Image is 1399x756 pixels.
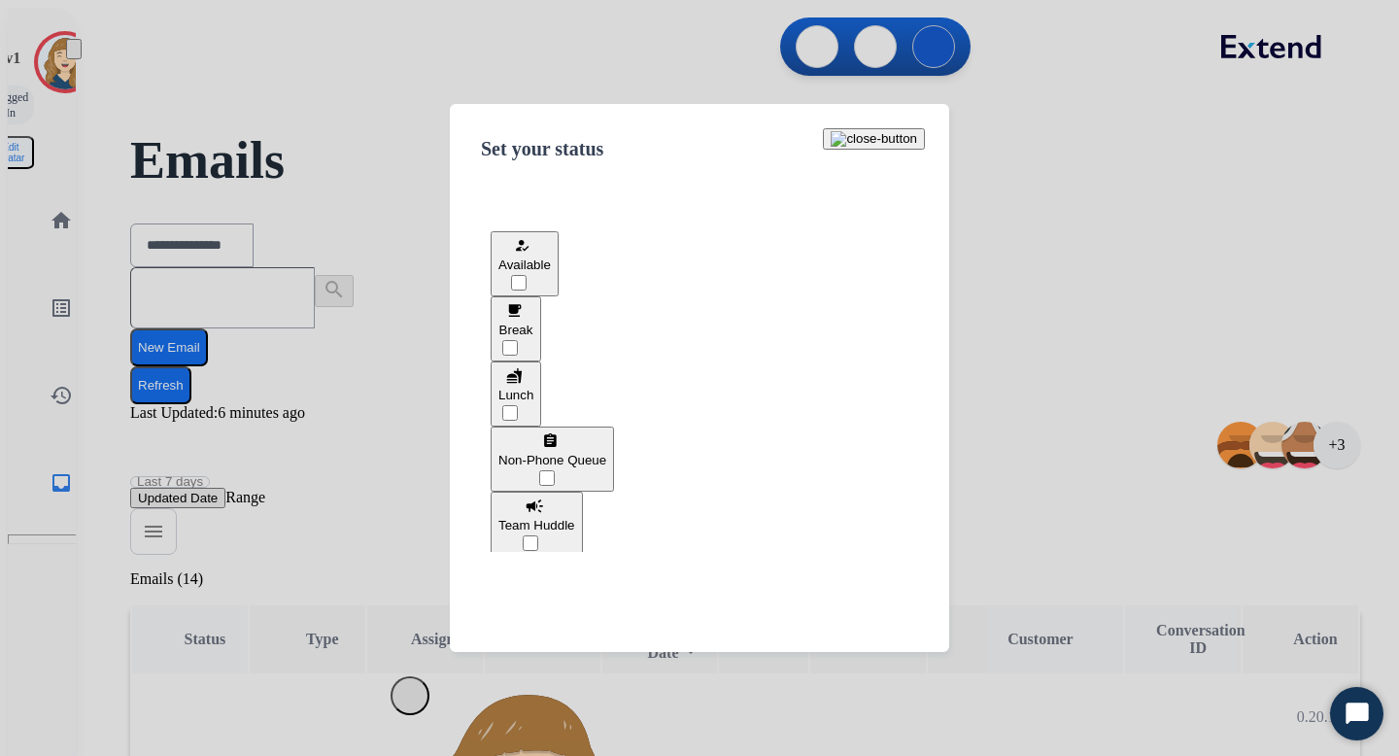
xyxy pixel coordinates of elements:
svg: Open Chat [1344,701,1371,728]
button: Lunch [491,361,541,427]
mat-icon: assignment [542,433,559,450]
img: close-button [831,131,917,147]
mat-icon: fastfood [505,368,522,385]
button: Non-Phone Queue [491,427,614,492]
button: Available [491,231,559,296]
p: 0.20.1027RC [1297,705,1380,729]
mat-icon: campaign [525,497,544,516]
span: Set your status [481,138,603,159]
mat-icon: how_to_reg [514,238,530,255]
span: Available [498,258,551,272]
button: Break [491,296,541,361]
span: Non-Phone Queue [498,453,606,467]
span: Lunch [498,388,533,402]
button: Team Huddle [491,492,583,557]
mat-icon: free_breakfast [505,303,522,320]
button: Start Chat [1330,687,1383,740]
span: Break [499,323,533,337]
span: Team Huddle [498,518,575,533]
